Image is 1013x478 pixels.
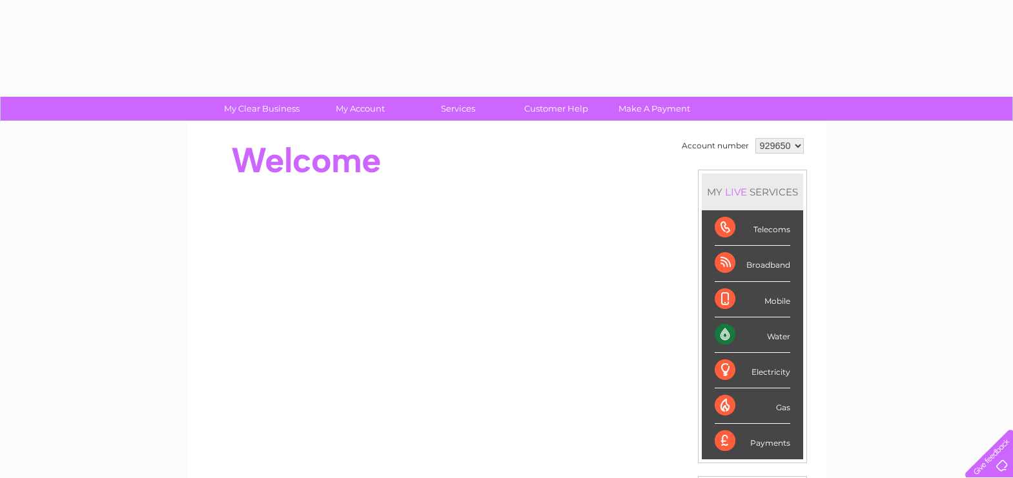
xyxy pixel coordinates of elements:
[722,186,750,198] div: LIVE
[715,210,790,246] div: Telecoms
[209,97,315,121] a: My Clear Business
[702,174,803,210] div: MY SERVICES
[715,353,790,388] div: Electricity
[715,388,790,424] div: Gas
[715,317,790,353] div: Water
[601,97,708,121] a: Make A Payment
[715,424,790,459] div: Payments
[715,246,790,281] div: Broadband
[405,97,511,121] a: Services
[503,97,609,121] a: Customer Help
[679,135,752,157] td: Account number
[715,282,790,317] div: Mobile
[307,97,413,121] a: My Account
